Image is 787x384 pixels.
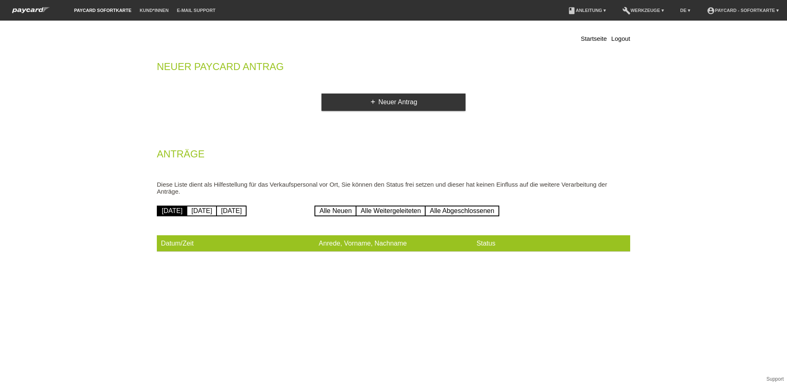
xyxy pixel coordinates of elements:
[581,35,607,42] a: Startseite
[356,206,426,216] a: Alle Weitergeleiteten
[8,6,54,14] img: paycard Sofortkarte
[216,206,247,216] a: [DATE]
[766,376,784,382] a: Support
[314,235,472,252] th: Anrede, Vorname, Nachname
[8,9,54,16] a: paycard Sofortkarte
[563,8,610,13] a: bookAnleitung ▾
[321,94,466,111] a: addNeuer Antrag
[611,35,630,42] a: Logout
[157,150,630,162] h2: Anträge
[157,181,630,195] p: Diese Liste dient als Hilfestellung für das Verkaufspersonal vor Ort, Sie können den Status frei ...
[370,98,376,105] i: add
[618,8,668,13] a: buildWerkzeuge ▾
[425,206,499,216] a: Alle Abgeschlossenen
[622,7,631,15] i: build
[314,206,356,216] a: Alle Neuen
[676,8,694,13] a: DE ▾
[70,8,135,13] a: paycard Sofortkarte
[568,7,576,15] i: book
[157,206,187,216] a: [DATE]
[703,8,783,13] a: account_circlepaycard - Sofortkarte ▾
[173,8,220,13] a: E-Mail Support
[473,235,630,252] th: Status
[135,8,172,13] a: Kund*innen
[157,63,630,75] h2: Neuer Paycard Antrag
[186,206,217,216] a: [DATE]
[707,7,715,15] i: account_circle
[157,235,314,252] th: Datum/Zeit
